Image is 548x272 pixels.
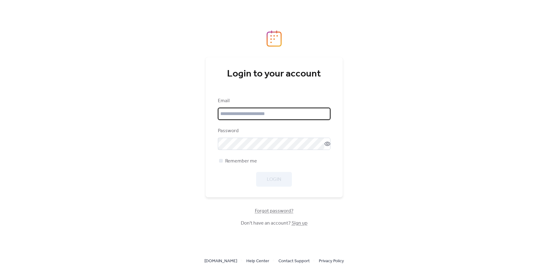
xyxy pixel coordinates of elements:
div: Login to your account [218,68,330,80]
span: Help Center [246,258,269,265]
span: Don't have an account? [241,220,308,227]
div: Email [218,97,329,105]
a: Sign up [292,218,308,228]
img: logo [267,30,282,47]
a: Help Center [246,257,269,265]
a: Privacy Policy [319,257,344,265]
a: Forgot password? [255,209,293,213]
a: [DOMAIN_NAME] [204,257,237,265]
span: Contact Support [278,258,310,265]
div: Password [218,127,329,135]
span: Privacy Policy [319,258,344,265]
span: Forgot password? [255,207,293,215]
span: [DOMAIN_NAME] [204,258,237,265]
a: Contact Support [278,257,310,265]
span: Remember me [225,158,257,165]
